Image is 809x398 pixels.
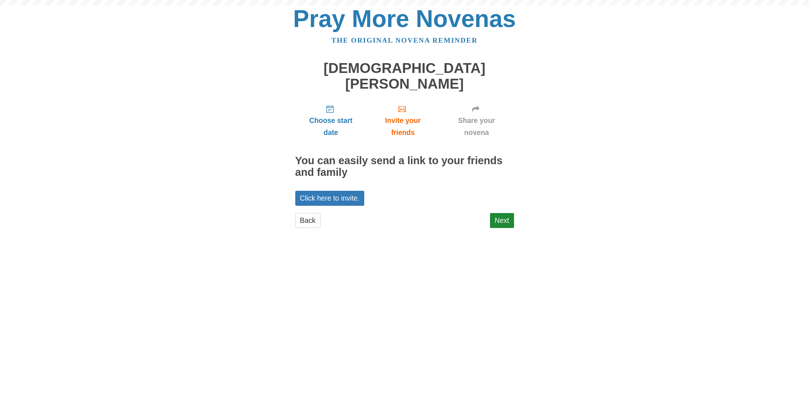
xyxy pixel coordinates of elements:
[366,99,439,142] a: Invite your friends
[295,99,367,142] a: Choose start date
[295,213,320,228] a: Back
[439,99,514,142] a: Share your novena
[447,115,507,139] span: Share your novena
[295,191,365,206] a: Click here to invite.
[295,155,514,178] h2: You can easily send a link to your friends and family
[331,36,478,44] a: The original novena reminder
[374,115,432,139] span: Invite your friends
[303,115,359,139] span: Choose start date
[293,5,516,32] a: Pray More Novenas
[295,61,514,92] h1: [DEMOGRAPHIC_DATA][PERSON_NAME]
[490,213,514,228] a: Next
